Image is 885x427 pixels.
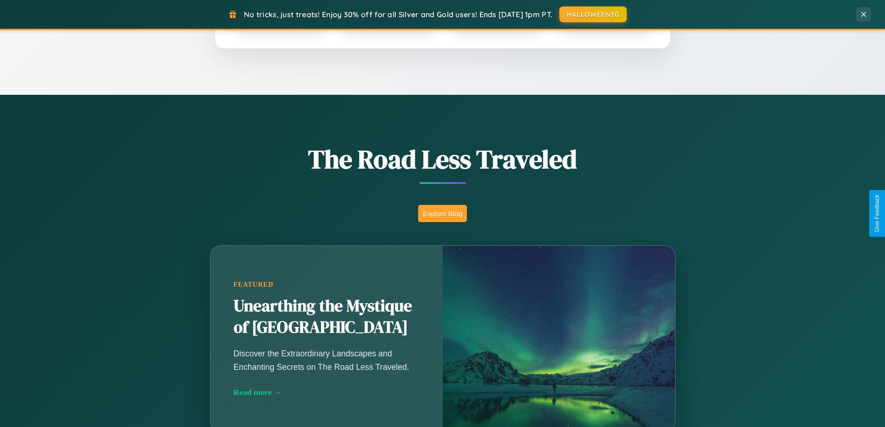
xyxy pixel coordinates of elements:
[418,205,467,222] button: Explore Blog
[234,347,420,373] p: Discover the Extraordinary Landscapes and Enchanting Secrets on The Road Less Traveled.
[164,141,721,177] h1: The Road Less Traveled
[244,10,552,19] span: No tricks, just treats! Enjoy 30% off for all Silver and Gold users! Ends [DATE] 1pm PT.
[559,7,627,22] button: HALLOWEEN30
[234,388,420,397] div: Read more →
[234,296,420,338] h2: Unearthing the Mystique of [GEOGRAPHIC_DATA]
[234,281,420,289] div: Featured
[874,195,880,232] div: Give Feedback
